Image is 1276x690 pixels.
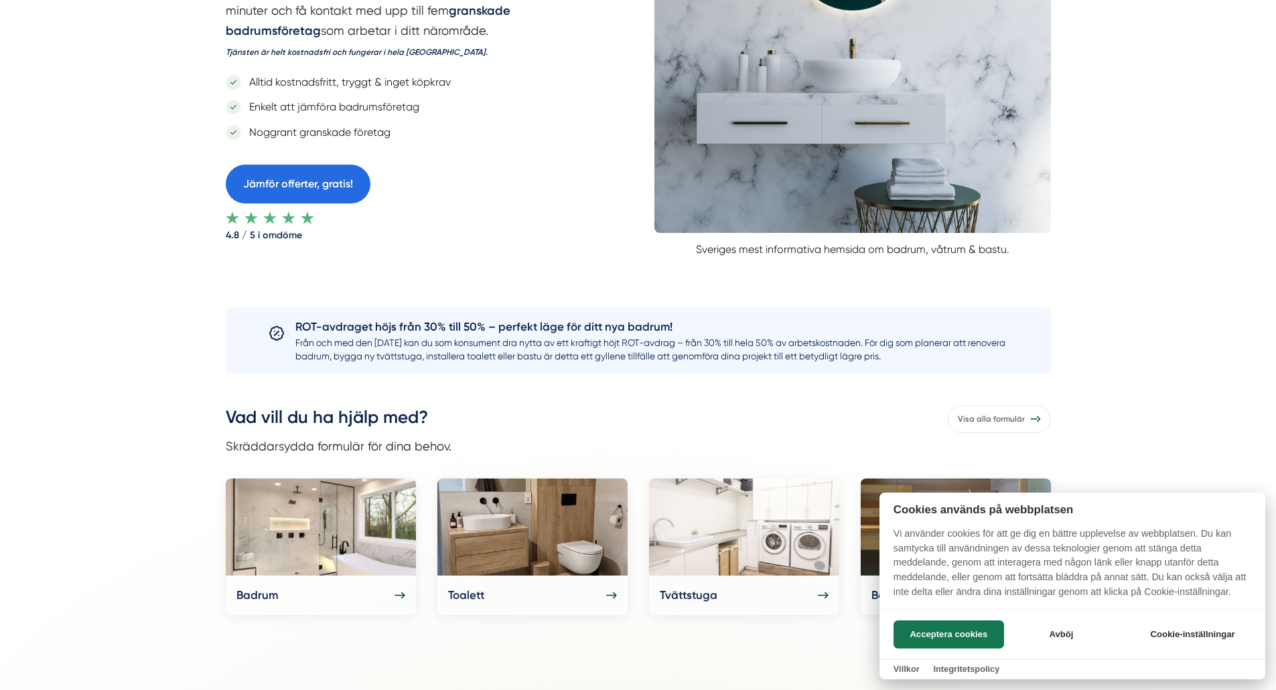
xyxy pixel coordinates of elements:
button: Acceptera cookies [894,620,1004,649]
h2: Cookies används på webbplatsen [879,503,1265,516]
button: Cookie-inställningar [1134,620,1251,649]
button: Avböj [1008,620,1115,649]
a: Integritetspolicy [933,664,999,674]
p: Vi använder cookies för att ge dig en bättre upplevelse av webbplatsen. Du kan samtycka till anvä... [879,527,1265,608]
a: Villkor [894,664,920,674]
